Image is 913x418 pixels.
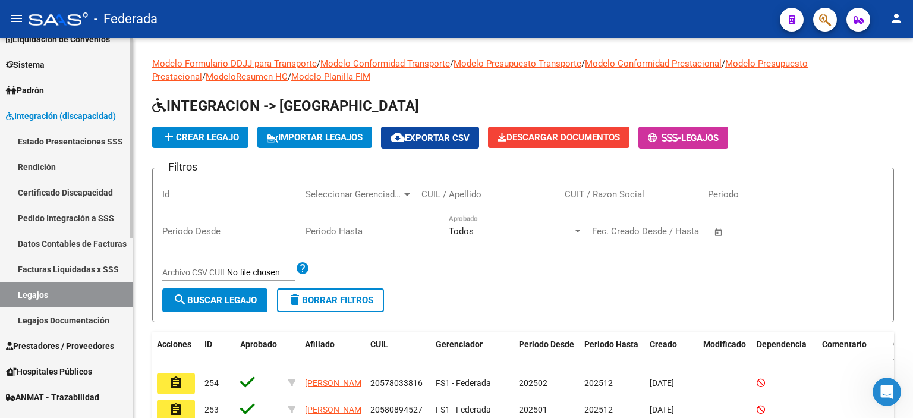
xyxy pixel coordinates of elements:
span: ANMAT - Trazabilidad [6,391,99,404]
span: Archivo CSV CUIL [162,268,227,277]
div: y luego subo los q si se pagaron ccon todos los datos? [43,253,228,290]
span: Exportar CSV [391,133,470,143]
span: IMPORTAR LEGAJOS [267,132,363,143]
datatable-header-cell: Aprobado [235,332,283,371]
span: - Federada [94,6,158,32]
datatable-header-cell: ID [200,332,235,371]
button: Selector de gif [37,327,47,337]
h3: Filtros [162,159,203,175]
span: Legajos [681,133,719,143]
span: 202512 [584,378,613,388]
span: Sistema [6,58,45,71]
datatable-header-cell: Comentario [817,332,889,371]
span: Creado [650,340,677,349]
span: - [648,133,681,143]
span: Descargar Documentos [498,132,620,143]
span: Padrón [6,84,44,97]
button: Open calendar [712,225,726,239]
span: [DATE] [650,378,674,388]
datatable-header-cell: Afiliado [300,332,366,371]
mat-icon: person [889,11,903,26]
button: -Legajos [638,127,728,149]
datatable-header-cell: CUIL [366,332,431,371]
div: Soporte dice… [10,124,228,171]
span: Todos [449,226,474,237]
span: ID [204,340,212,349]
img: Profile image for Fin [34,9,53,28]
span: FS1 - Federada [436,378,491,388]
button: Crear Legajo [152,127,248,148]
button: Selector de emoji [18,327,28,337]
div: o solo los q son fondos propios [90,232,219,244]
div: [PERSON_NAME] a la espera de sus comentarios [10,124,195,162]
a: Modelo Formulario DDJJ para Transporte [152,58,317,69]
datatable-header-cell: Gerenciador [431,332,514,371]
iframe: Intercom live chat [873,378,901,406]
datatable-header-cell: Dependencia [752,332,817,371]
div: Belen dice… [10,199,228,226]
span: Acciones [157,340,191,349]
span: Hospitales Públicos [6,365,92,378]
span: Liquidación de Convenios [6,33,110,46]
p: El equipo también puede ayudar [58,14,182,32]
span: Periodo Desde [519,340,574,349]
span: 202502 [519,378,547,388]
span: Aprobado [240,340,277,349]
mat-icon: menu [10,11,24,26]
span: [DATE] [650,405,674,414]
span: 20580894527 [370,405,423,414]
a: Modelo Planilla FIM [291,71,370,82]
input: Archivo CSV CUIL [227,268,295,278]
div: Soporte dice… [10,15,228,124]
div: Uds nos envian (los registros que estan dentro del idaf ya) y nosotros les modificamos los import... [19,23,185,116]
span: Prestadores / Proveedores [6,340,114,353]
mat-icon: help [295,261,310,275]
a: Modelo Conformidad Prestacional [585,58,722,69]
div: yo t mando la totalidad d la rendicion ? [46,199,228,225]
div: Belen dice… [10,253,228,300]
span: FS1 - Federada [436,405,491,414]
div: o solo los q son fondos propios [81,225,228,252]
a: ModeloResumen HC [206,71,288,82]
div: osea a ver si t entiendo [111,171,228,197]
h1: Fin [58,5,72,14]
button: Enviar un mensaje… [204,322,223,341]
button: IMPORTAR LEGAJOS [257,127,372,148]
datatable-header-cell: Acciones [152,332,200,371]
div: Belen dice… [10,225,228,253]
div: osea a ver si t entiendo [121,178,219,190]
datatable-header-cell: Periodo Desde [514,332,580,371]
span: Buscar Legajo [173,295,257,306]
span: 202512 [584,405,613,414]
mat-icon: assignment [169,376,183,390]
span: Crear Legajo [162,132,239,143]
span: 202501 [519,405,547,414]
a: Modelo Presupuesto Transporte [454,58,581,69]
button: Borrar Filtros [277,288,384,312]
span: Integración (discapacidad) [6,109,116,122]
button: Buscar Legajo [162,288,267,312]
mat-icon: assignment [169,403,183,417]
span: Gerenciador [436,340,483,349]
span: Borrar Filtros [288,295,373,306]
span: 254 [204,378,219,388]
textarea: Escribe un mensaje... [10,302,228,322]
button: Scroll to bottom [109,274,129,294]
button: Descargar Documentos [488,127,629,148]
span: CUIL [370,340,388,349]
div: Uds nos envian (los registros que estan dentro del idaf ya) y nosotros les modificamos los import... [10,15,195,123]
input: Fecha inicio [592,226,640,237]
input: Fecha fin [651,226,709,237]
mat-icon: add [162,130,176,144]
div: yo t mando la totalidad d la rendicion ? [55,206,219,218]
button: Adjuntar un archivo [56,327,66,337]
span: Dependencia [757,340,807,349]
span: Comentario [822,340,867,349]
datatable-header-cell: Periodo Hasta [580,332,645,371]
datatable-header-cell: Creado [645,332,698,371]
mat-icon: search [173,293,187,307]
button: Inicio [186,7,209,30]
span: Periodo Hasta [584,340,638,349]
span: [PERSON_NAME] [305,405,369,414]
button: Exportar CSV [381,127,479,149]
